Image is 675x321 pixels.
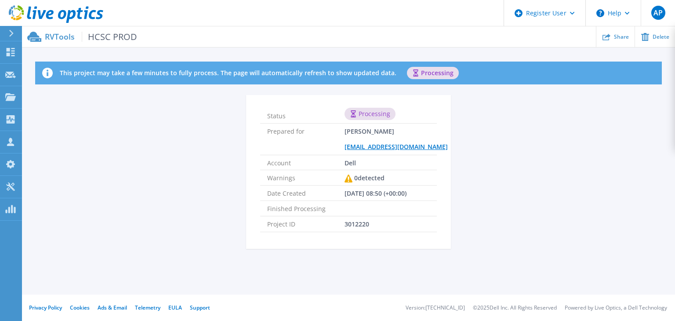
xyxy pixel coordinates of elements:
span: Share [614,34,629,40]
span: Warnings [267,170,345,185]
span: Status [267,108,345,120]
a: Ads & Email [98,304,127,311]
span: Project ID [267,216,345,231]
span: Prepared for [267,124,345,154]
div: Processing [345,108,396,120]
p: This project may take a few minutes to fully process. The page will automatically refresh to show... [60,69,396,77]
a: Cookies [70,304,90,311]
span: Dell [345,155,356,170]
li: Powered by Live Optics, a Dell Technology [565,305,667,311]
a: Support [190,304,210,311]
div: 0 detected [345,170,385,186]
span: Finished Processing [267,201,345,216]
a: EULA [168,304,182,311]
span: AP [653,9,663,16]
p: RVTools [45,32,137,42]
span: Delete [653,34,669,40]
div: Processing [407,67,459,79]
span: HCSC PROD [82,32,137,42]
span: Date Created [267,186,345,201]
a: [EMAIL_ADDRESS][DOMAIN_NAME] [345,142,448,151]
li: Version: [TECHNICAL_ID] [406,305,465,311]
span: [PERSON_NAME] [345,124,448,154]
span: [DATE] 08:50 (+00:00) [345,186,406,201]
span: Account [267,155,345,170]
a: Telemetry [135,304,160,311]
a: Privacy Policy [29,304,62,311]
li: © 2025 Dell Inc. All Rights Reserved [473,305,557,311]
span: 3012220 [345,216,369,231]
